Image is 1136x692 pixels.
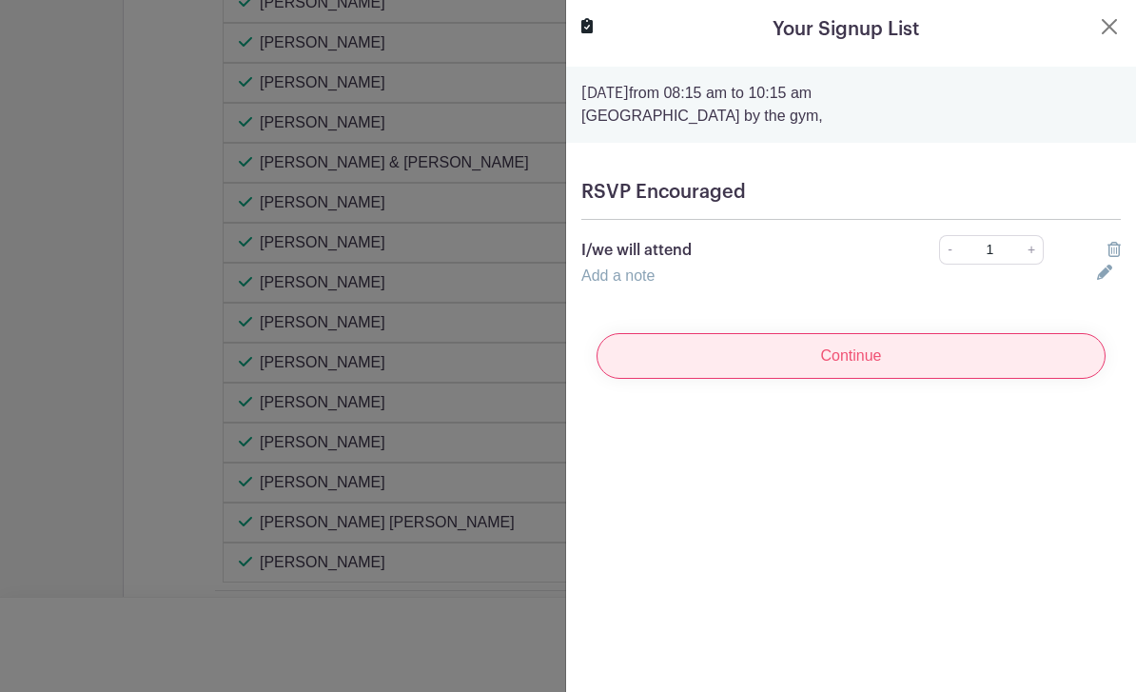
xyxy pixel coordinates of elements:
[581,239,887,262] p: I/we will attend
[773,15,919,44] h5: Your Signup List
[1098,15,1121,38] button: Close
[597,333,1106,379] input: Continue
[581,105,1121,128] p: [GEOGRAPHIC_DATA] by the gym,
[939,235,960,265] a: -
[581,86,629,101] strong: [DATE]
[581,82,1121,105] p: from 08:15 am to 10:15 am
[581,181,1121,204] h5: RSVP Encouraged
[1020,235,1044,265] a: +
[581,267,655,284] a: Add a note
